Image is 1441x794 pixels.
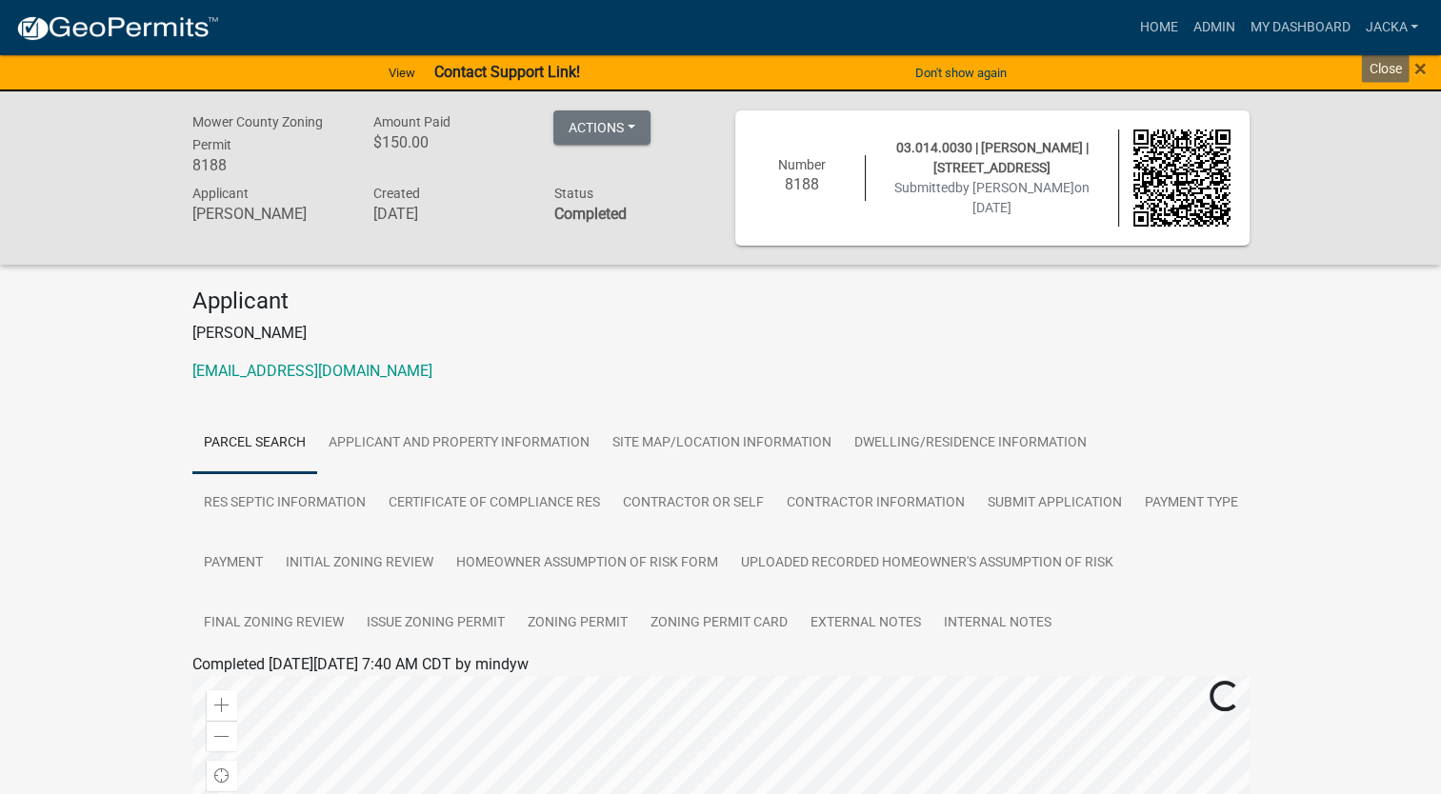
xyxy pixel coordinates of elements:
[553,186,592,201] span: Status
[1242,10,1357,46] a: My Dashboard
[1414,55,1427,82] span: ×
[1133,473,1250,534] a: Payment Type
[192,593,355,654] a: Final Zoning Review
[192,362,432,380] a: [EMAIL_ADDRESS][DOMAIN_NAME]
[932,593,1063,654] a: Internal Notes
[553,110,650,145] button: Actions
[192,186,249,201] span: Applicant
[355,593,516,654] a: Issue Zoning Permit
[317,413,601,474] a: Applicant and Property Information
[1361,55,1409,83] div: Close
[207,761,237,791] div: Find my location
[381,57,423,89] a: View
[843,413,1098,474] a: Dwelling/Residence Information
[516,593,639,654] a: Zoning Permit
[192,413,317,474] a: Parcel search
[1185,10,1242,46] a: Admin
[434,63,580,81] strong: Contact Support Link!
[192,288,1250,315] h4: Applicant
[955,180,1074,195] span: by [PERSON_NAME]
[192,322,1250,345] p: [PERSON_NAME]
[372,114,450,129] span: Amount Paid
[372,186,419,201] span: Created
[896,140,1089,175] span: 03.014.0030 | [PERSON_NAME] | [STREET_ADDRESS]
[1357,10,1426,46] a: jacka
[207,721,237,751] div: Zoom out
[908,57,1014,89] button: Don't show again
[192,533,274,594] a: Payment
[754,175,851,193] h6: 8188
[192,473,377,534] a: Res Septic Information
[207,690,237,721] div: Zoom in
[799,593,932,654] a: External Notes
[192,655,529,673] span: Completed [DATE][DATE] 7:40 AM CDT by mindyw
[372,133,525,151] h6: $150.00
[377,473,611,534] a: Certificate of Compliance Res
[1133,129,1231,227] img: QR code
[192,156,345,174] h6: 8188
[894,180,1090,215] span: Submitted on [DATE]
[639,593,799,654] a: Zoning Permit Card
[976,473,1133,534] a: Submit Application
[611,473,775,534] a: Contractor or Self
[372,205,525,223] h6: [DATE]
[192,114,323,152] span: Mower County Zoning Permit
[778,157,826,172] span: Number
[775,473,976,534] a: Contractor Information
[1131,10,1185,46] a: Home
[192,205,345,223] h6: [PERSON_NAME]
[553,205,626,223] strong: Completed
[730,533,1125,594] a: Uploaded Recorded Homeowner's Assumption of Risk
[1414,57,1427,80] button: Close
[445,533,730,594] a: Homeowner Assumption of Risk Form
[274,533,445,594] a: Initial Zoning Review
[601,413,843,474] a: Site Map/Location Information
